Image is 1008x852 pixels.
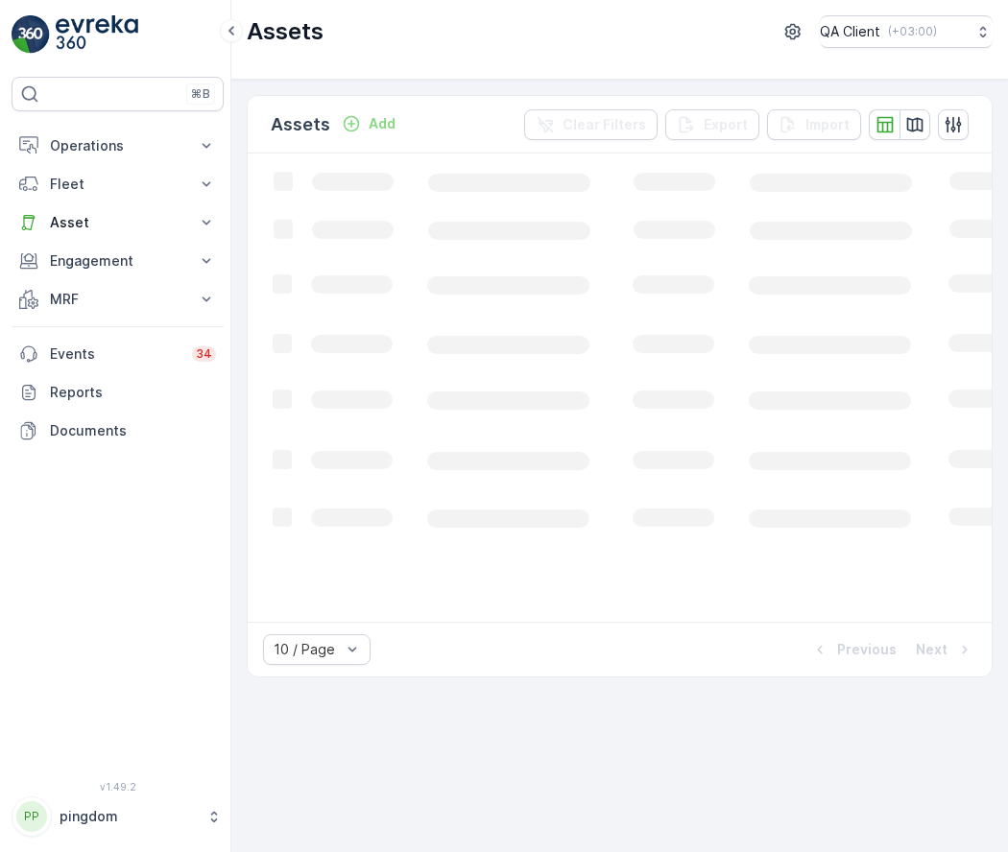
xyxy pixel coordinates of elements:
[665,109,759,140] button: Export
[916,640,948,659] p: Next
[50,175,185,194] p: Fleet
[837,640,897,659] p: Previous
[50,136,185,155] p: Operations
[12,412,224,450] a: Documents
[12,165,224,203] button: Fleet
[50,344,180,364] p: Events
[12,15,50,54] img: logo
[247,16,324,47] p: Assets
[12,373,224,412] a: Reports
[369,114,396,133] p: Add
[271,111,330,138] p: Assets
[914,638,976,661] button: Next
[50,421,216,440] p: Documents
[191,86,210,102] p: ⌘B
[820,22,880,41] p: QA Client
[60,807,197,826] p: pingdom
[808,638,899,661] button: Previous
[12,127,224,165] button: Operations
[16,801,47,832] div: PP
[820,15,993,48] button: QA Client(+03:00)
[12,242,224,280] button: Engagement
[12,280,224,319] button: MRF
[50,290,185,309] p: MRF
[50,213,185,232] p: Asset
[334,112,403,135] button: Add
[12,335,224,373] a: Events34
[50,383,216,402] p: Reports
[524,109,658,140] button: Clear Filters
[196,346,212,362] p: 34
[12,796,224,837] button: PPpingdom
[50,251,185,271] p: Engagement
[704,115,748,134] p: Export
[888,24,937,39] p: ( +03:00 )
[12,781,224,793] span: v 1.49.2
[805,115,850,134] p: Import
[767,109,861,140] button: Import
[56,15,138,54] img: logo_light-DOdMpM7g.png
[12,203,224,242] button: Asset
[563,115,646,134] p: Clear Filters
